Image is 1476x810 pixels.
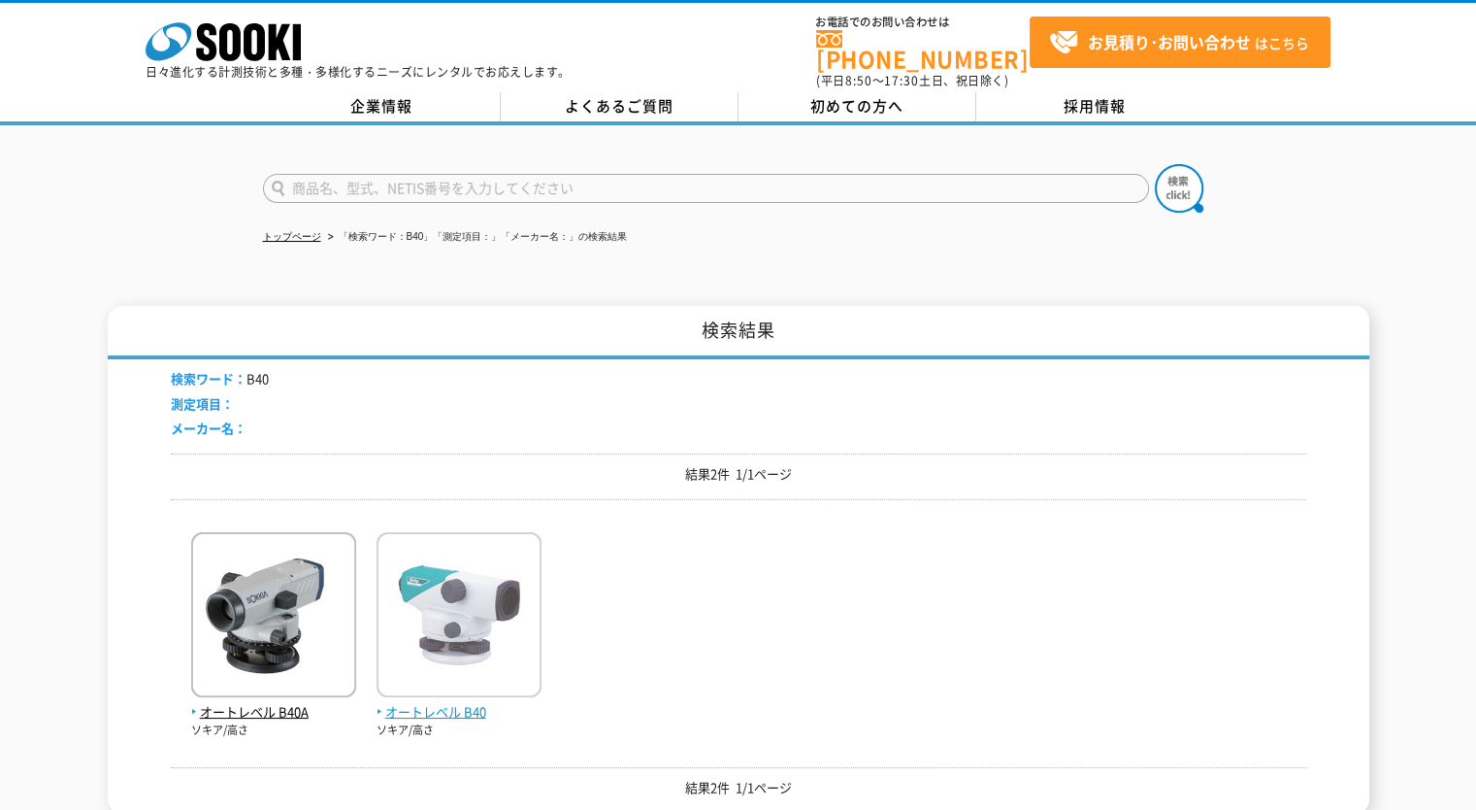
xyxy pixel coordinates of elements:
[738,92,976,121] a: 初めての方へ
[845,72,872,89] span: 8:50
[816,30,1030,70] a: [PHONE_NUMBER]
[263,92,501,121] a: 企業情報
[171,778,1306,798] p: 結果2件 1/1ページ
[171,369,269,389] li: B40
[263,174,1149,203] input: 商品名、型式、NETIS番号を入力してください
[1049,28,1309,57] span: はこちら
[108,306,1369,359] h1: 検索結果
[191,532,356,702] img: B40A
[263,231,321,242] a: トップページ
[324,227,628,248] li: 「検索ワード：B40」「測定項目：」「メーカー名：」の検索結果
[171,394,234,413] span: 測定項目：
[1155,164,1203,213] img: btn_search.png
[810,95,903,117] span: 初めての方へ
[816,17,1030,28] span: お電話でのお問い合わせは
[377,532,541,702] img: B40
[501,92,738,121] a: よくあるご質問
[191,702,356,723] span: オートレベル B40A
[171,369,246,388] span: 検索ワード：
[1088,30,1251,53] strong: お見積り･お問い合わせ
[191,723,356,739] p: ソキア/高さ
[171,419,246,437] span: メーカー名：
[1030,17,1330,68] a: お見積り･お問い合わせはこちら
[191,682,356,723] a: オートレベル B40A
[976,92,1214,121] a: 採用情報
[146,66,571,78] p: 日々進化する計測技術と多種・多様化するニーズにレンタルでお応えします。
[816,72,1008,89] span: (平日 ～ 土日、祝日除く)
[171,464,1306,485] p: 結果2件 1/1ページ
[377,723,541,739] p: ソキア/高さ
[884,72,919,89] span: 17:30
[377,682,541,723] a: オートレベル B40
[377,702,541,723] span: オートレベル B40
